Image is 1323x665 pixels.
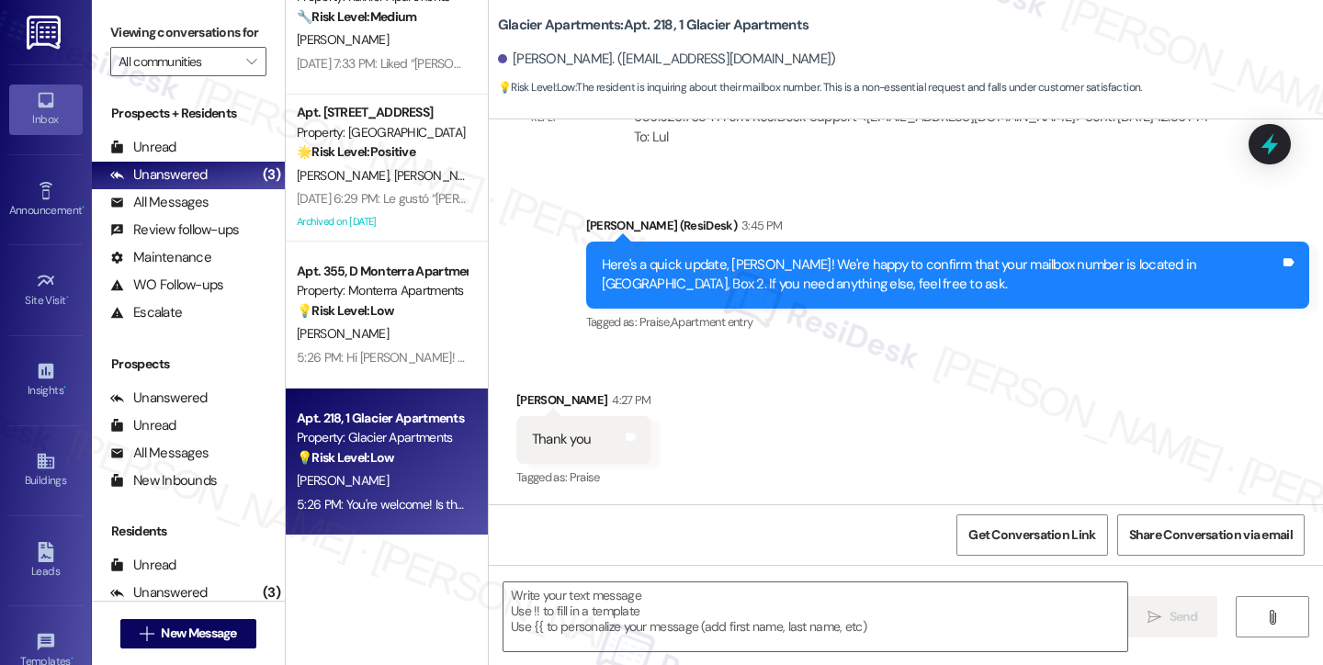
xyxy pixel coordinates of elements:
div: 3:45 PM [737,216,782,235]
div: All Messages [110,193,209,212]
button: New Message [120,619,256,648]
div: 5:26 PM: You're welcome! Is there anything else that I can help you with? [297,496,680,513]
div: (3) [258,579,285,607]
div: All Messages [110,444,209,463]
img: ResiDesk Logo [27,16,64,50]
span: [PERSON_NAME] [297,31,389,48]
strong: 💡 Risk Level: Low [498,80,575,95]
div: ResiDesk escalation reply -> Please handle: Stack 3, Box 2 [PERSON_NAME] ​Community Manager PTLA ... [634,68,1223,145]
span: Share Conversation via email [1129,525,1293,545]
span: Send [1170,607,1198,626]
label: Viewing conversations for [110,18,266,47]
div: Prospects + Residents [92,104,285,123]
div: Apt. 218, 1 Glacier Apartments [297,409,467,428]
span: • [82,201,85,214]
div: Tagged as: [516,464,651,490]
i:  [1148,610,1161,625]
div: (3) [258,161,285,189]
div: Apt. 355, D Monterra Apartments [297,262,467,281]
div: Property: Glacier Apartments [297,428,467,447]
strong: 💡 Risk Level: Low [297,449,394,466]
div: Thank you [532,430,591,449]
span: • [66,291,69,304]
b: Glacier Apartments: Apt. 218, 1 Glacier Apartments [498,16,808,35]
button: Send [1128,596,1217,637]
div: Residents [92,522,285,541]
input: All communities [119,47,237,76]
strong: 🌟 Risk Level: Positive [297,143,415,160]
div: Property: Monterra Apartments [297,281,467,300]
a: Site Visit • [9,265,83,315]
div: Here's a quick update, [PERSON_NAME]! We're happy to confirm that your mailbox number is located ... [602,255,1280,295]
a: Insights • [9,355,83,405]
div: Unanswered [110,389,208,408]
a: Buildings [9,445,83,495]
span: • [71,652,73,665]
i:  [140,626,153,641]
div: Unanswered [110,165,208,185]
a: Inbox [9,85,83,134]
span: [PERSON_NAME] [297,325,389,342]
div: Apt. [STREET_ADDRESS] [297,103,467,122]
span: [PERSON_NAME] [393,167,485,184]
div: WO Follow-ups [110,276,223,295]
div: [DATE] 7:33 PM: Liked “[PERSON_NAME] (Rainier Apartments): Got it! I'll keep you updated once I h... [297,55,987,72]
div: Prospects [92,355,285,374]
div: Property: [GEOGRAPHIC_DATA] [297,123,467,142]
div: Unread [110,138,176,157]
div: [PERSON_NAME] (ResiDesk) [586,216,1309,242]
span: New Message [161,624,236,643]
i:  [246,54,256,69]
span: • [63,381,66,394]
div: Tagged as: [586,309,1309,335]
i:  [1265,610,1279,625]
a: Leads [9,536,83,586]
span: Apartment entry [671,314,752,330]
div: Maintenance [110,248,211,267]
div: Escalate [110,303,182,322]
span: Get Conversation Link [968,525,1095,545]
div: Review follow-ups [110,220,239,240]
span: [PERSON_NAME] [297,167,394,184]
strong: 💡 Risk Level: Low [297,302,394,319]
span: Praise [570,469,600,485]
strong: 🔧 Risk Level: Medium [297,8,416,25]
span: Praise , [639,314,671,330]
div: Archived on [DATE] [295,210,469,233]
span: [PERSON_NAME] [297,472,389,489]
div: Unread [110,556,176,575]
button: Share Conversation via email [1117,514,1305,556]
div: [PERSON_NAME]. ([EMAIL_ADDRESS][DOMAIN_NAME]) [498,50,836,69]
button: Get Conversation Link [956,514,1107,556]
div: Unanswered [110,583,208,603]
div: Unread [110,416,176,435]
div: [PERSON_NAME] [516,390,651,416]
span: : The resident is inquiring about their mailbox number. This is a non-essential request and falls... [498,78,1142,97]
div: New Inbounds [110,471,217,490]
div: 4:27 PM [607,390,650,410]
